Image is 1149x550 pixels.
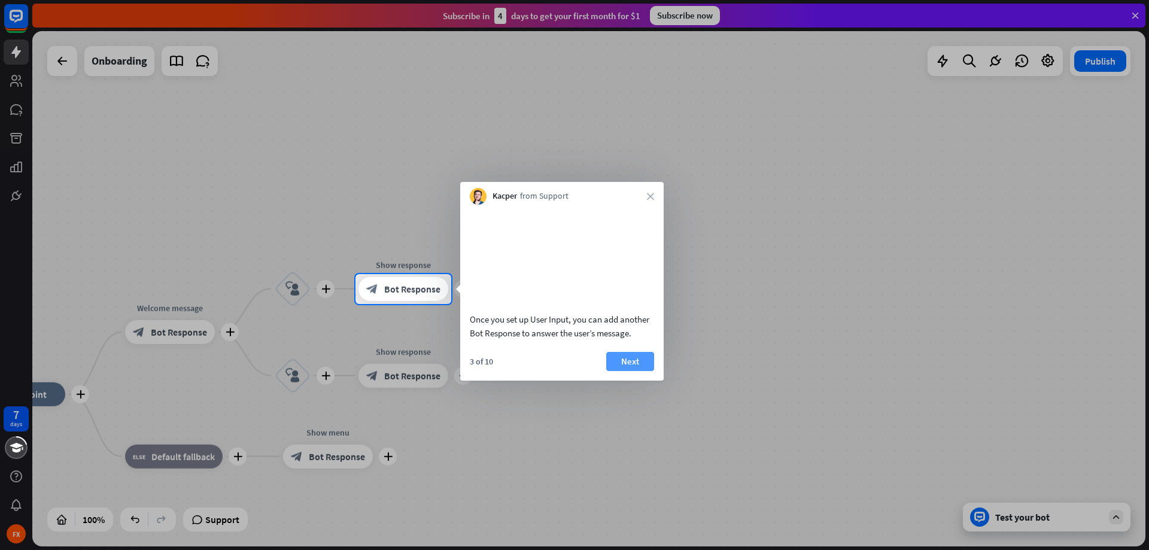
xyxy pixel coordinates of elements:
i: close [647,193,654,200]
span: Bot Response [384,283,440,295]
span: Kacper [493,190,517,202]
button: Next [606,352,654,371]
span: from Support [520,190,569,202]
i: block_bot_response [366,283,378,295]
button: Open LiveChat chat widget [10,5,45,41]
div: 3 of 10 [470,356,493,367]
div: Once you set up User Input, you can add another Bot Response to answer the user’s message. [470,312,654,340]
